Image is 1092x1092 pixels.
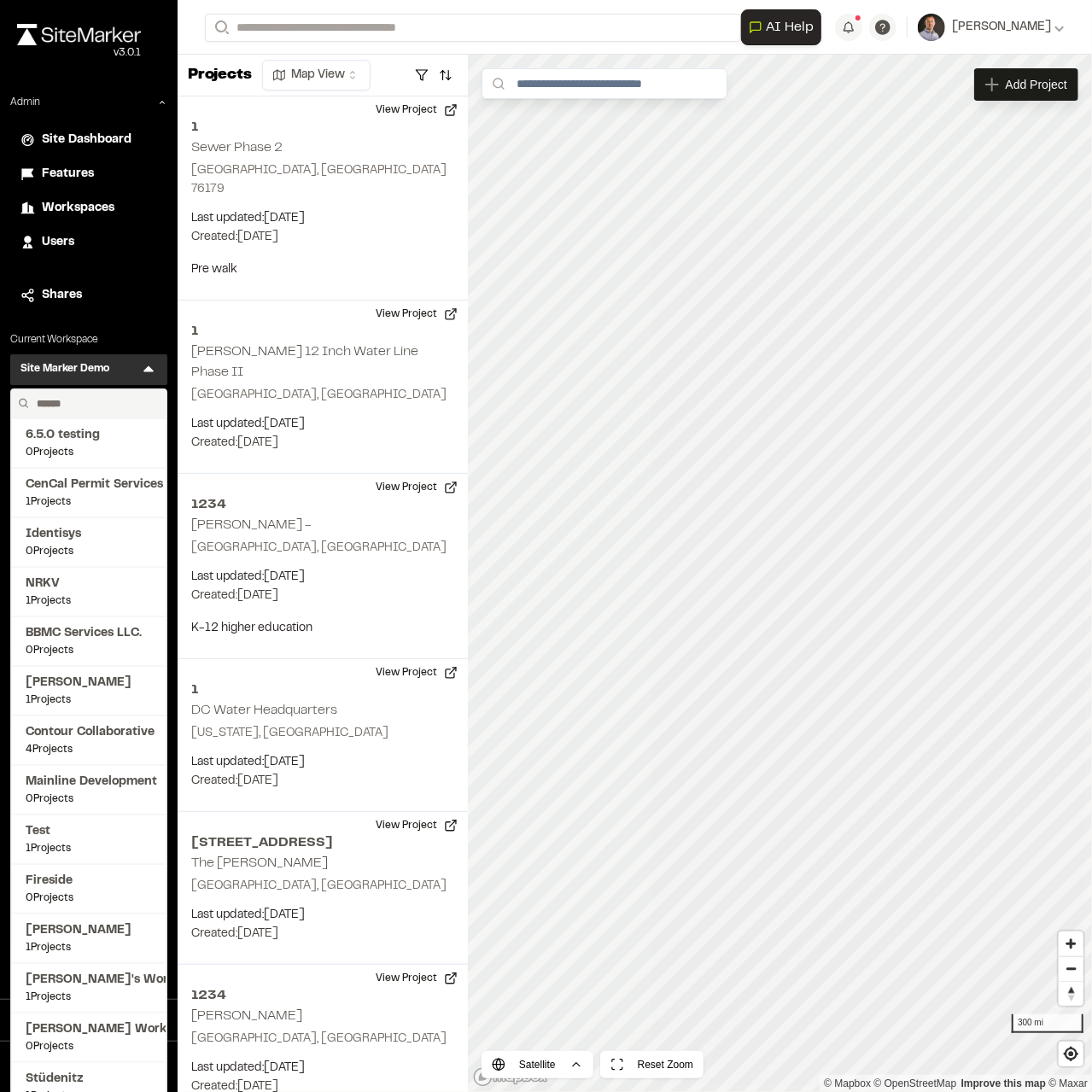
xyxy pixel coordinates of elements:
[191,142,283,154] h2: Sewer Phase 2
[10,332,167,347] p: Current Workspace
[1048,1077,1088,1089] a: Maxar
[26,575,152,593] span: NRKV
[26,742,152,757] span: 4 Projects
[824,1077,871,1089] a: Mapbox
[26,593,152,609] span: 1 Projects
[191,772,454,791] p: Created: [DATE]
[26,624,152,658] a: BBMC Services LLC.0Projects
[1059,982,1083,1006] span: Reset bearing to north
[191,494,454,515] h2: 1234
[20,361,109,378] h3: Site Marker Demo
[26,544,152,559] span: 0 Projects
[26,971,152,1005] a: [PERSON_NAME]'s Workspace1Projects
[191,753,454,772] p: Last updated: [DATE]
[191,415,454,434] p: Last updated: [DATE]
[26,476,152,510] a: CenCal Permit Services1Projects
[26,476,152,494] span: CenCal Permit Services
[191,906,454,925] p: Last updated: [DATE]
[42,286,82,305] span: Shares
[191,117,454,137] h2: 1
[26,426,152,460] a: 6.5.0 testing0Projects
[17,45,141,61] div: Oh geez...please don't...
[191,1010,302,1022] h2: [PERSON_NAME]
[26,841,152,856] span: 1 Projects
[191,568,454,587] p: Last updated: [DATE]
[191,832,454,853] h2: [STREET_ADDRESS]
[191,619,454,638] p: K-12 higher education
[26,1039,152,1054] span: 0 Projects
[1006,76,1067,93] span: Add Project
[26,872,152,891] span: Fireside
[1059,1042,1083,1066] button: Find my location
[191,587,454,605] p: Created: [DATE]
[26,822,152,856] a: Test1Projects
[874,1077,957,1089] a: OpenStreetMap
[17,24,141,45] img: rebrand.png
[26,624,152,643] span: BBMC Services LLC.
[741,9,828,45] div: Open AI Assistant
[26,1020,152,1039] span: [PERSON_NAME] Workspace
[952,18,1051,37] span: [PERSON_NAME]
[20,199,157,218] a: Workspaces
[26,921,152,955] a: [PERSON_NAME]1Projects
[42,131,131,149] span: Site Dashboard
[42,165,94,184] span: Features
[26,990,152,1005] span: 1 Projects
[1059,957,1083,981] span: Zoom out
[26,674,152,692] span: [PERSON_NAME]
[1059,956,1083,981] button: Zoom out
[26,891,152,906] span: 0 Projects
[26,940,152,955] span: 1 Projects
[26,1020,152,1054] a: [PERSON_NAME] Workspace0Projects
[191,1030,454,1048] p: [GEOGRAPHIC_DATA], [GEOGRAPHIC_DATA]
[26,773,152,807] a: Mainline Development0Projects
[191,680,454,700] h2: 1
[191,877,454,896] p: [GEOGRAPHIC_DATA], [GEOGRAPHIC_DATA]
[191,209,454,228] p: Last updated: [DATE]
[26,872,152,906] a: Fireside0Projects
[191,857,328,869] h2: The [PERSON_NAME]
[191,228,454,247] p: Created: [DATE]
[20,233,157,252] a: Users
[961,1077,1046,1089] a: Map feedback
[26,692,152,708] span: 1 Projects
[365,96,468,124] button: View Project
[26,643,152,658] span: 0 Projects
[1012,1014,1083,1033] div: 300 mi
[191,925,454,943] p: Created: [DATE]
[42,199,114,218] span: Workspaces
[365,965,468,992] button: View Project
[365,812,468,839] button: View Project
[191,386,454,405] p: [GEOGRAPHIC_DATA], [GEOGRAPHIC_DATA]
[20,165,157,184] a: Features
[365,301,468,328] button: View Project
[191,346,418,378] h2: [PERSON_NAME] 12 Inch Water Line Phase II
[26,426,152,445] span: 6.5.0 testing
[191,1059,454,1077] p: Last updated: [DATE]
[20,131,157,149] a: Site Dashboard
[365,474,468,501] button: View Project
[26,773,152,791] span: Mainline Development
[482,1051,593,1078] button: Satellite
[191,539,454,558] p: [GEOGRAPHIC_DATA], [GEOGRAPHIC_DATA]
[191,161,454,199] p: [GEOGRAPHIC_DATA], [GEOGRAPHIC_DATA] 76179
[26,525,152,559] a: Identisys0Projects
[1059,931,1083,956] button: Zoom in
[26,445,152,460] span: 0 Projects
[918,14,1065,41] button: [PERSON_NAME]
[26,971,152,990] span: [PERSON_NAME]'s Workspace
[918,14,945,41] img: User
[26,575,152,609] a: NRKV1Projects
[191,704,337,716] h2: DC Water Headquarters
[26,494,152,510] span: 1 Projects
[473,1067,548,1087] a: Mapbox logo
[1059,981,1083,1006] button: Reset bearing to north
[26,822,152,841] span: Test
[26,674,152,708] a: [PERSON_NAME]1Projects
[26,723,152,757] a: Contour Collaborative4Projects
[26,921,152,940] span: [PERSON_NAME]
[42,233,74,252] span: Users
[26,723,152,742] span: Contour Collaborative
